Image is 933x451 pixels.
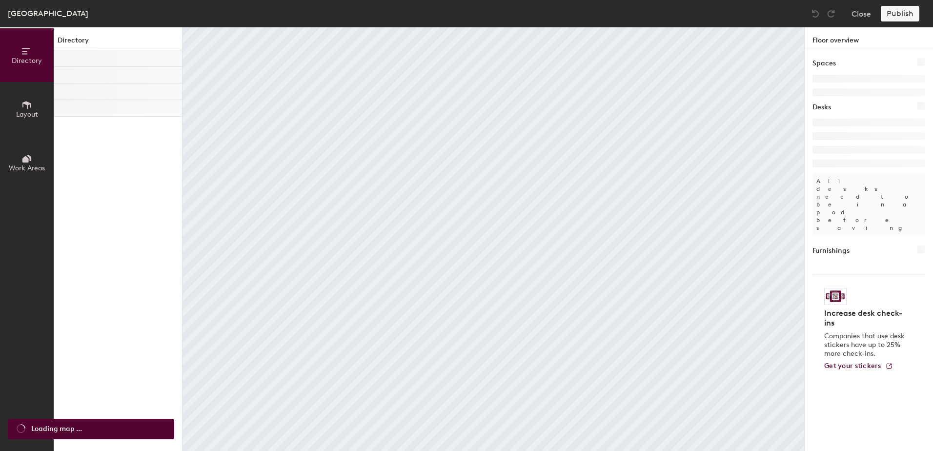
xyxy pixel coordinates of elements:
[812,246,850,256] h1: Furnishings
[8,7,88,20] div: [GEOGRAPHIC_DATA]
[9,164,45,172] span: Work Areas
[852,6,871,21] button: Close
[824,288,847,305] img: Sticker logo
[12,57,42,65] span: Directory
[812,102,831,113] h1: Desks
[183,27,804,451] canvas: Map
[824,362,893,370] a: Get your stickers
[31,424,82,434] span: Loading map ...
[812,173,925,236] p: All desks need to be in a pod before saving
[805,27,933,50] h1: Floor overview
[824,308,908,328] h4: Increase desk check-ins
[812,58,836,69] h1: Spaces
[826,9,836,19] img: Redo
[16,110,38,119] span: Layout
[54,35,182,50] h1: Directory
[824,362,881,370] span: Get your stickers
[811,9,820,19] img: Undo
[824,332,908,358] p: Companies that use desk stickers have up to 25% more check-ins.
